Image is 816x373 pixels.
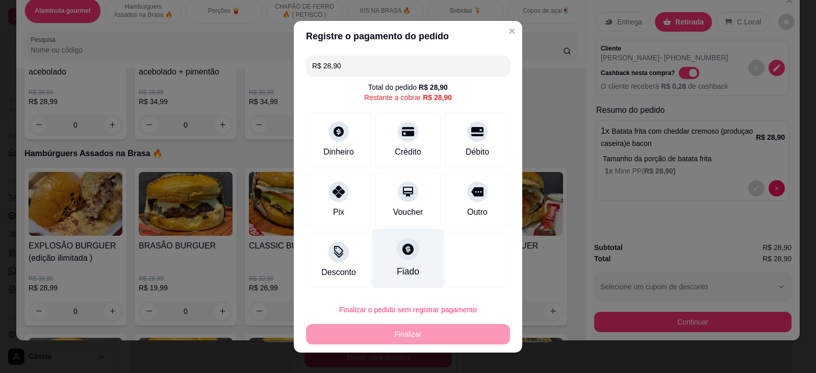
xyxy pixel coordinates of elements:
[419,82,448,92] div: R$ 28,90
[306,300,510,320] button: Finalizar o pedido sem registrar pagamento
[364,92,452,103] div: Restante a cobrar
[423,92,452,103] div: R$ 28,90
[393,206,423,218] div: Voucher
[312,56,504,76] input: Ex.: hambúrguer de cordeiro
[333,206,344,218] div: Pix
[395,146,421,158] div: Crédito
[397,265,419,278] div: Fiado
[294,21,522,52] header: Registre o pagamento do pedido
[323,146,354,158] div: Dinheiro
[504,23,520,39] button: Close
[467,206,488,218] div: Outro
[466,146,489,158] div: Débito
[368,82,448,92] div: Total do pedido
[321,266,356,279] div: Desconto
